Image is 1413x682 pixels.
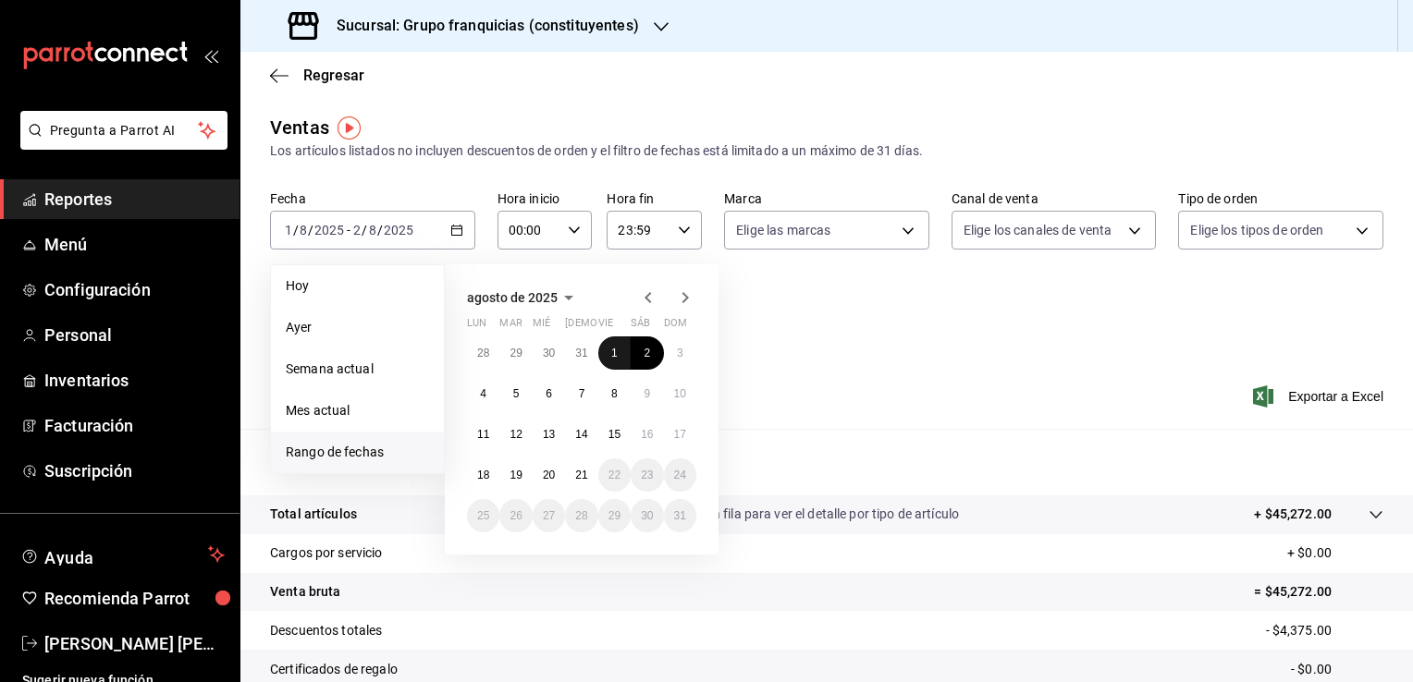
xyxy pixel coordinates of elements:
p: Descuentos totales [270,621,382,640]
abbr: lunes [467,317,486,336]
button: 8 de agosto de 2025 [598,377,631,410]
abbr: 23 de agosto de 2025 [641,469,653,481]
abbr: 5 de agosto de 2025 [513,387,520,400]
span: Inventarios [44,368,225,393]
span: [PERSON_NAME] [PERSON_NAME] [44,631,225,656]
abbr: 12 de agosto de 2025 [510,428,522,441]
span: / [308,223,313,237]
button: 11 de agosto de 2025 [467,418,499,451]
span: Regresar [303,67,364,84]
p: + $0.00 [1287,543,1383,563]
button: 20 de agosto de 2025 [533,458,565,492]
abbr: 11 de agosto de 2025 [477,428,489,441]
abbr: 29 de julio de 2025 [510,347,522,359]
abbr: 18 de agosto de 2025 [477,469,489,481]
p: Venta bruta [270,582,340,602]
label: Tipo de orden [1178,192,1383,205]
span: - [347,223,350,237]
label: Hora fin [607,192,702,205]
label: Fecha [270,192,475,205]
p: Certificados de regalo [270,660,398,679]
span: Semana actual [286,359,429,379]
input: -- [352,223,362,237]
button: 28 de julio de 2025 [467,336,499,370]
span: Hoy [286,276,429,296]
p: Resumen [270,451,1383,473]
input: ---- [313,223,345,237]
div: Ventas [270,114,329,141]
button: 7 de agosto de 2025 [565,377,597,410]
abbr: martes [499,317,522,336]
button: 6 de agosto de 2025 [533,377,565,410]
button: open_drawer_menu [203,48,218,63]
input: -- [284,223,293,237]
button: 4 de agosto de 2025 [467,377,499,410]
p: Da clic en la fila para ver el detalle por tipo de artículo [652,505,959,524]
button: 30 de julio de 2025 [533,336,565,370]
span: Reportes [44,187,225,212]
span: / [362,223,367,237]
p: - $0.00 [1291,660,1383,679]
button: Regresar [270,67,364,84]
div: Los artículos listados no incluyen descuentos de orden y el filtro de fechas está limitado a un m... [270,141,1383,161]
abbr: 20 de agosto de 2025 [543,469,555,481]
abbr: 8 de agosto de 2025 [611,387,618,400]
span: Ayuda [44,543,201,566]
abbr: 30 de julio de 2025 [543,347,555,359]
button: 26 de agosto de 2025 [499,499,532,532]
abbr: 25 de agosto de 2025 [477,509,489,522]
h3: Sucursal: Grupo franquicias (constituyentes) [322,15,639,37]
button: 12 de agosto de 2025 [499,418,532,451]
abbr: 6 de agosto de 2025 [546,387,552,400]
button: Exportar a Excel [1257,385,1383,408]
abbr: 31 de agosto de 2025 [674,509,686,522]
span: Pregunta a Parrot AI [50,121,199,140]
button: 29 de julio de 2025 [499,336,532,370]
abbr: 17 de agosto de 2025 [674,428,686,441]
button: 17 de agosto de 2025 [664,418,696,451]
button: 31 de julio de 2025 [565,336,597,370]
button: 23 de agosto de 2025 [631,458,663,492]
button: 16 de agosto de 2025 [631,418,663,451]
input: -- [299,223,308,237]
button: Pregunta a Parrot AI [20,111,227,150]
label: Canal de venta [952,192,1157,205]
span: Ayer [286,318,429,337]
abbr: 16 de agosto de 2025 [641,428,653,441]
span: agosto de 2025 [467,290,558,305]
button: 29 de agosto de 2025 [598,499,631,532]
abbr: 14 de agosto de 2025 [575,428,587,441]
span: Rango de fechas [286,443,429,462]
span: Configuración [44,277,225,302]
span: Elige los canales de venta [964,221,1112,239]
p: Cargos por servicio [270,543,383,563]
button: 21 de agosto de 2025 [565,458,597,492]
span: Recomienda Parrot [44,586,225,611]
span: / [377,223,383,237]
abbr: 7 de agosto de 2025 [579,387,585,400]
button: 25 de agosto de 2025 [467,499,499,532]
button: 27 de agosto de 2025 [533,499,565,532]
abbr: 3 de agosto de 2025 [677,347,683,359]
abbr: miércoles [533,317,550,336]
button: 31 de agosto de 2025 [664,499,696,532]
p: + $45,272.00 [1254,505,1332,524]
abbr: 1 de agosto de 2025 [611,347,618,359]
abbr: 28 de julio de 2025 [477,347,489,359]
label: Hora inicio [498,192,593,205]
a: Pregunta a Parrot AI [13,134,227,153]
p: = $45,272.00 [1254,582,1383,602]
abbr: 22 de agosto de 2025 [608,469,620,481]
img: Tooltip marker [338,116,361,140]
button: 3 de agosto de 2025 [664,336,696,370]
button: 30 de agosto de 2025 [631,499,663,532]
abbr: 28 de agosto de 2025 [575,509,587,522]
abbr: 15 de agosto de 2025 [608,428,620,441]
button: 9 de agosto de 2025 [631,377,663,410]
button: agosto de 2025 [467,286,580,309]
abbr: 19 de agosto de 2025 [510,469,522,481]
abbr: 13 de agosto de 2025 [543,428,555,441]
abbr: jueves [565,317,674,336]
span: Elige las marcas [736,221,830,239]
